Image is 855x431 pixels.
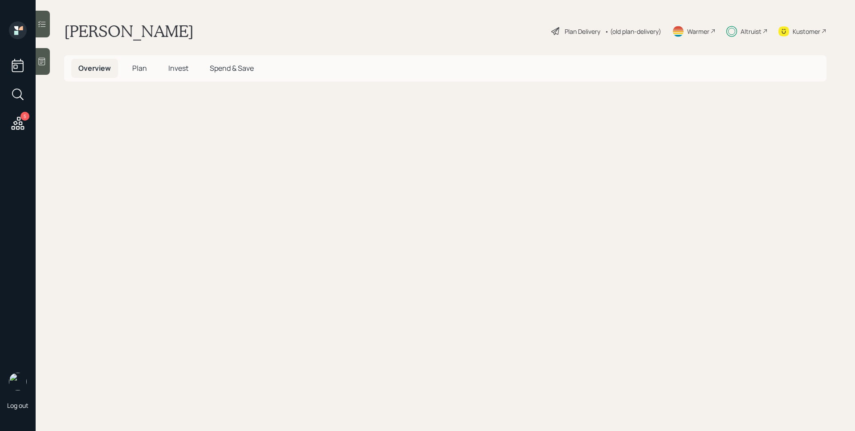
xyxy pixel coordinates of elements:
[687,27,709,36] div: Warmer
[168,63,188,73] span: Invest
[7,401,28,410] div: Log out
[605,27,661,36] div: • (old plan-delivery)
[64,21,194,41] h1: [PERSON_NAME]
[210,63,254,73] span: Spend & Save
[741,27,761,36] div: Altruist
[565,27,600,36] div: Plan Delivery
[793,27,820,36] div: Kustomer
[132,63,147,73] span: Plan
[20,112,29,121] div: 5
[9,373,27,390] img: james-distasi-headshot.png
[78,63,111,73] span: Overview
